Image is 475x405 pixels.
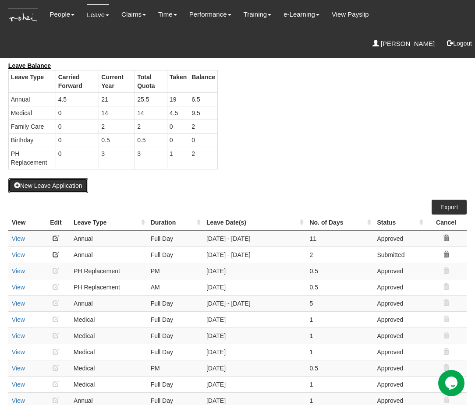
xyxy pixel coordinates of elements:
[189,4,231,25] a: Performance
[8,178,88,193] button: New Leave Application
[306,311,373,328] td: 1
[373,215,425,231] th: Status : activate to sort column ascending
[121,4,146,25] a: Claims
[70,279,147,295] td: PH Replacement
[373,344,425,360] td: Approved
[87,4,109,25] a: Leave
[203,311,306,328] td: [DATE]
[306,344,373,360] td: 1
[147,344,203,360] td: Full Day
[306,360,373,376] td: 0.5
[332,4,369,25] a: View Payslip
[373,247,425,263] td: Submitted
[99,120,135,133] td: 2
[306,230,373,247] td: 11
[70,360,147,376] td: Medical
[135,70,167,92] th: Total Quota
[203,344,306,360] td: [DATE]
[373,295,425,311] td: Approved
[42,215,70,231] th: Edit
[12,235,25,242] a: View
[306,279,373,295] td: 0.5
[167,70,189,92] th: Taken
[70,328,147,344] td: Medical
[70,311,147,328] td: Medical
[8,147,56,169] td: PH Replacement
[56,133,99,147] td: 0
[147,263,203,279] td: PM
[189,120,218,133] td: 2
[189,147,218,169] td: 2
[8,106,56,120] td: Medical
[70,263,147,279] td: PH Replacement
[99,106,135,120] td: 14
[167,133,189,147] td: 0
[70,344,147,360] td: Medical
[203,263,306,279] td: [DATE]
[306,215,373,231] th: No. of Days : activate to sort column ascending
[189,70,218,92] th: Balance
[306,247,373,263] td: 2
[189,133,218,147] td: 0
[203,295,306,311] td: [DATE] - [DATE]
[147,247,203,263] td: Full Day
[306,376,373,392] td: 1
[147,376,203,392] td: Full Day
[8,120,56,133] td: Family Care
[12,349,25,356] a: View
[373,328,425,344] td: Approved
[158,4,177,25] a: Time
[167,106,189,120] td: 4.5
[56,70,99,92] th: Carried Forward
[306,295,373,311] td: 5
[12,284,25,291] a: View
[147,279,203,295] td: AM
[167,147,189,169] td: 1
[147,295,203,311] td: Full Day
[70,247,147,263] td: Annual
[8,70,56,92] th: Leave Type
[147,328,203,344] td: Full Day
[189,92,218,106] td: 6.5
[203,230,306,247] td: [DATE] - [DATE]
[99,147,135,169] td: 3
[12,268,25,275] a: View
[135,120,167,133] td: 2
[12,316,25,323] a: View
[8,133,56,147] td: Birthday
[203,360,306,376] td: [DATE]
[12,251,25,258] a: View
[306,328,373,344] td: 1
[50,4,74,25] a: People
[56,106,99,120] td: 0
[425,215,467,231] th: Cancel
[147,230,203,247] td: Full Day
[8,215,42,231] th: View
[167,92,189,106] td: 19
[189,106,218,120] td: 9.5
[373,376,425,392] td: Approved
[135,106,167,120] td: 14
[284,4,319,25] a: e-Learning
[203,328,306,344] td: [DATE]
[372,34,435,54] a: [PERSON_NAME]
[147,215,203,231] th: Duration : activate to sort column ascending
[203,376,306,392] td: [DATE]
[56,120,99,133] td: 0
[203,215,306,231] th: Leave Date(s) : activate to sort column ascending
[373,263,425,279] td: Approved
[8,62,51,69] b: Leave Balance
[147,360,203,376] td: PM
[12,381,25,388] a: View
[8,92,56,106] td: Annual
[167,120,189,133] td: 0
[135,133,167,147] td: 0.5
[99,133,135,147] td: 0.5
[306,263,373,279] td: 0.5
[70,230,147,247] td: Annual
[70,215,147,231] th: Leave Type : activate to sort column ascending
[99,70,135,92] th: Current Year
[56,147,99,169] td: 0
[203,247,306,263] td: [DATE] - [DATE]
[12,300,25,307] a: View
